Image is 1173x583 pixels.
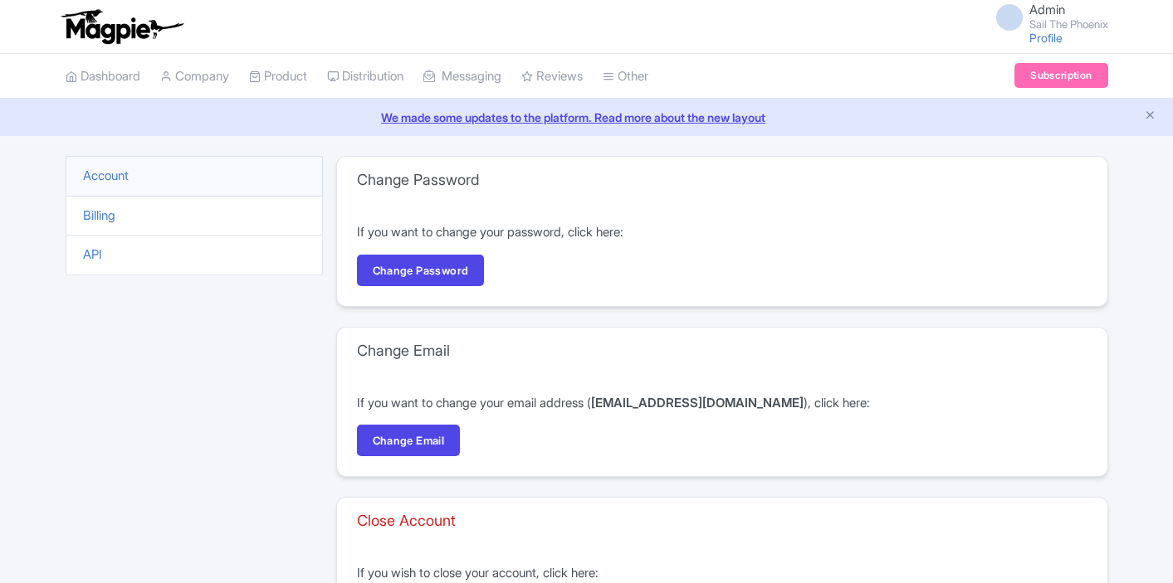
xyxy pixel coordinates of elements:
[357,223,1087,242] p: If you want to change your password, click here:
[66,54,140,100] a: Dashboard
[249,54,307,100] a: Product
[10,109,1163,126] a: We made some updates to the platform. Read more about the new layout
[521,54,583,100] a: Reviews
[160,54,229,100] a: Company
[603,54,648,100] a: Other
[986,3,1108,30] a: Admin Sail The Phoenix
[327,54,403,100] a: Distribution
[357,564,1087,583] p: If you wish to close your account, click here:
[1029,19,1108,30] small: Sail The Phoenix
[357,342,450,360] h3: Change Email
[57,8,186,45] img: logo-ab69f6fb50320c5b225c76a69d11143b.png
[1029,2,1065,17] span: Admin
[357,171,479,189] h3: Change Password
[1014,63,1107,88] a: Subscription
[83,168,129,183] a: Account
[1144,107,1156,126] button: Close announcement
[83,246,102,262] a: API
[1029,31,1063,45] a: Profile
[357,394,1087,413] p: If you want to change your email address ( ), click here:
[83,207,115,223] a: Billing
[357,512,456,530] h3: Close Account
[591,395,804,411] strong: [EMAIL_ADDRESS][DOMAIN_NAME]
[423,54,501,100] a: Messaging
[357,255,485,286] a: Change Password
[357,425,461,456] a: Change Email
